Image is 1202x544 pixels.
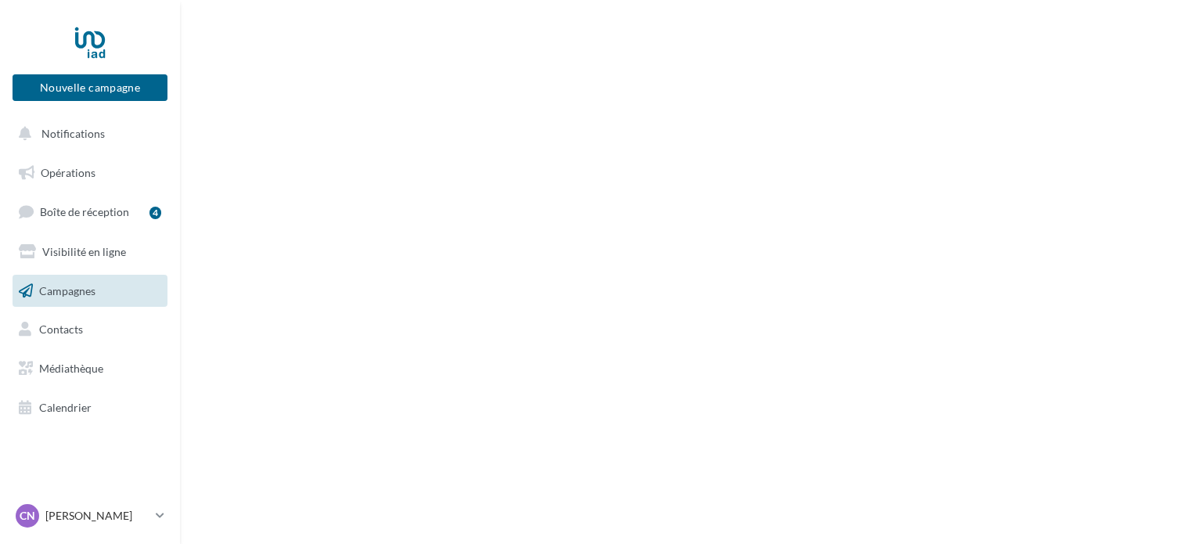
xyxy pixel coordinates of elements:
a: CN [PERSON_NAME] [13,501,167,531]
button: Notifications [9,117,164,150]
span: Notifications [41,127,105,140]
a: Boîte de réception4 [9,195,171,229]
span: Calendrier [39,401,92,414]
a: Visibilité en ligne [9,236,171,268]
a: Campagnes [9,275,171,308]
span: Campagnes [39,283,95,297]
button: Nouvelle campagne [13,74,167,101]
span: Visibilité en ligne [42,245,126,258]
span: Boîte de réception [40,205,129,218]
a: Calendrier [9,391,171,424]
a: Médiathèque [9,352,171,385]
span: Contacts [39,322,83,336]
span: Opérations [41,166,95,179]
a: Opérations [9,157,171,189]
span: Médiathèque [39,362,103,375]
div: 4 [149,207,161,219]
a: Contacts [9,313,171,346]
span: CN [20,508,35,524]
p: [PERSON_NAME] [45,508,149,524]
